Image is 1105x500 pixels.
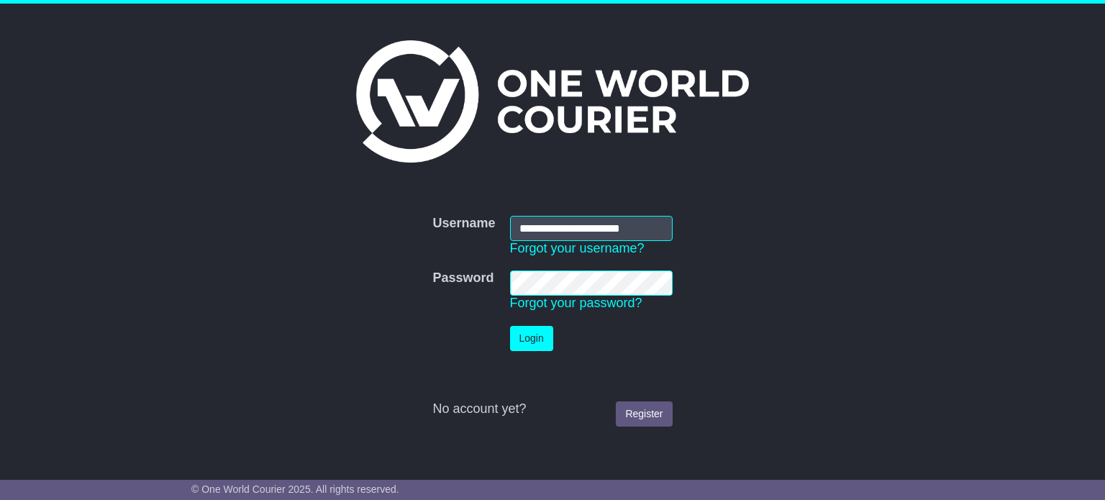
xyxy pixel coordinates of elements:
[432,401,672,417] div: No account yet?
[510,296,642,310] a: Forgot your password?
[356,40,749,163] img: One World
[510,326,553,351] button: Login
[510,241,645,255] a: Forgot your username?
[432,271,494,286] label: Password
[432,216,495,232] label: Username
[191,483,399,495] span: © One World Courier 2025. All rights reserved.
[616,401,672,427] a: Register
